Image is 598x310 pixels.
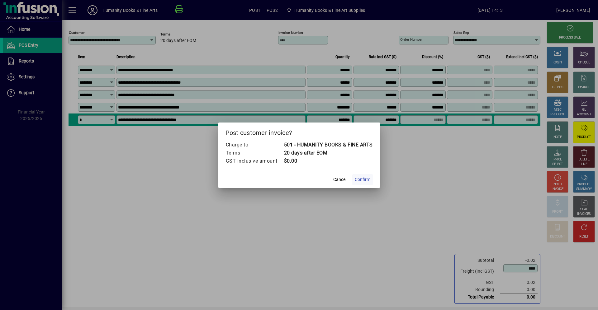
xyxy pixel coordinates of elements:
[284,149,373,157] td: 20 days after EOM
[225,141,284,149] td: Charge to
[352,174,373,185] button: Confirm
[284,157,373,165] td: $0.00
[225,157,284,165] td: GST inclusive amount
[225,149,284,157] td: Terms
[333,176,346,183] span: Cancel
[218,123,380,141] h2: Post customer invoice?
[284,141,373,149] td: 501 - HUMANITY BOOKS & FINE ARTS
[355,176,370,183] span: Confirm
[330,174,350,185] button: Cancel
